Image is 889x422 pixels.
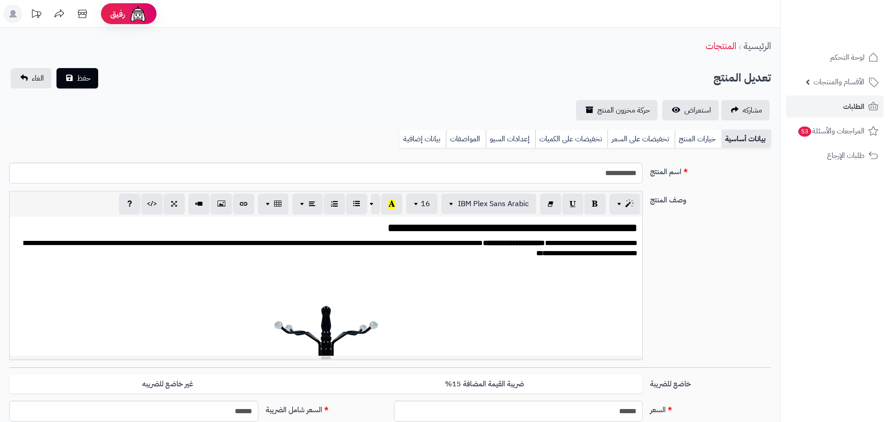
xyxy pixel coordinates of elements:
a: حركة مخزون المنتج [576,100,657,120]
span: طلبات الإرجاع [827,149,864,162]
label: السعر شامل الضريبة [262,401,390,416]
span: المراجعات والأسئلة [797,125,864,138]
span: لوحة التحكم [830,51,864,64]
label: وصف المنتج [646,191,775,206]
label: غير خاضع للضريبه [9,375,326,394]
a: المنتجات [706,39,736,53]
h2: تعديل المنتج [714,69,771,88]
span: الغاء [32,73,44,84]
a: لوحة التحكم [786,46,883,69]
a: المواصفات [446,130,486,148]
a: تخفيضات على الكميات [535,130,607,148]
span: مشاركه [743,105,762,116]
label: السعر [646,401,775,416]
a: تحديثات المنصة [25,5,48,25]
a: الطلبات [786,95,883,118]
span: استعراض [684,105,711,116]
button: 16 [406,194,438,214]
a: المراجعات والأسئلة53 [786,120,883,142]
a: طلبات الإرجاع [786,145,883,167]
a: الغاء [11,68,51,88]
span: IBM Plex Sans Arabic [458,198,529,209]
a: إعدادات السيو [486,130,535,148]
a: مشاركه [721,100,770,120]
label: اسم المنتج [646,163,775,177]
span: الأقسام والمنتجات [814,76,864,88]
span: 53 [798,126,811,137]
span: رفيق [110,8,125,19]
a: بيانات إضافية [400,130,446,148]
span: حركة مخزون المنتج [597,105,650,116]
img: ai-face.png [129,5,147,23]
a: الرئيسية [744,39,771,53]
a: بيانات أساسية [721,130,771,148]
span: حفظ [77,73,91,84]
a: تخفيضات على السعر [607,130,675,148]
span: الطلبات [843,100,864,113]
span: 16 [421,198,430,209]
a: استعراض [662,100,719,120]
button: حفظ [56,68,98,88]
button: IBM Plex Sans Arabic [441,194,536,214]
label: خاضع للضريبة [646,375,775,390]
img: logo-2.png [826,24,880,43]
a: خيارات المنتج [675,130,721,148]
label: ضريبة القيمة المضافة 15% [326,375,643,394]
